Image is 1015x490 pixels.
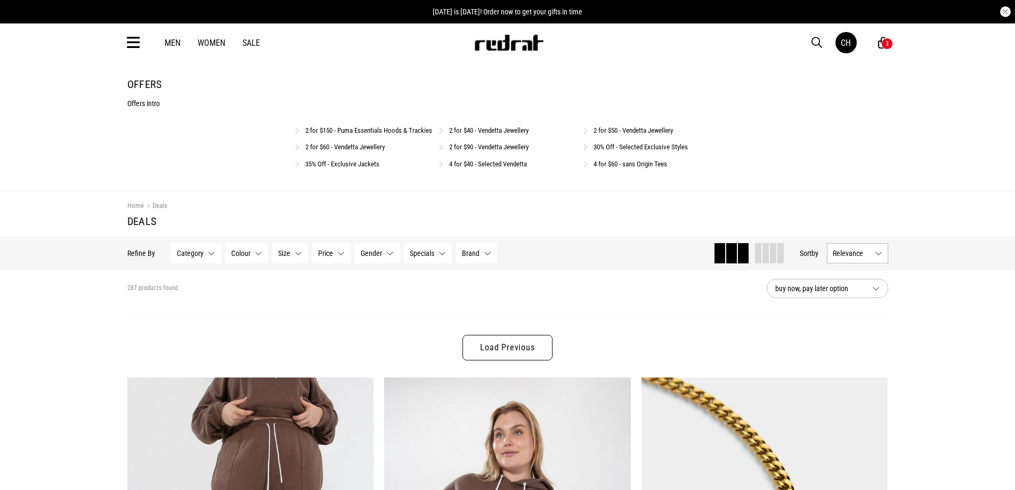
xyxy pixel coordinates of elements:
a: 30% Off - Selected Exclusive Styles [594,143,688,151]
span: 287 products found [127,284,178,293]
button: Specials [404,243,452,263]
button: Colour [225,243,268,263]
button: Gender [355,243,400,263]
h1: Deals [127,215,888,228]
span: Specials [410,249,434,258]
span: buy now, pay later option [775,282,864,295]
div: 3 [886,40,889,47]
a: 2 for $60 - Vendetta Jewellery [305,143,385,151]
a: Home [127,202,144,210]
button: Sortby [800,247,818,260]
a: Load Previous [462,335,552,360]
p: Offers intro [127,99,888,108]
img: Redrat logo [474,35,544,51]
div: CH [841,38,851,48]
span: Size [278,249,290,258]
a: 35% Off - Exclusive Jackets [305,160,379,168]
a: Deals [144,202,167,212]
span: by [811,249,818,258]
span: Category [177,249,204,258]
a: Women [198,38,225,48]
a: 2 for $150 - Puma Essentials Hoods & Trackies [305,126,432,134]
span: Gender [361,249,382,258]
a: Sale [242,38,260,48]
a: 4 for $60 - sans Origin Tees [594,160,667,168]
button: Brand [456,243,497,263]
p: Refine By [127,249,155,258]
button: buy now, pay later option [767,279,888,298]
button: Category [171,243,221,263]
a: 3 [878,37,888,49]
button: Size [272,243,308,263]
button: Relevance [827,243,888,263]
a: 2 for $90 - Vendetta Jewellery [449,143,529,151]
a: 2 for $50 - Vendetta Jewellery [594,126,673,134]
h1: Offers [127,78,888,91]
span: Colour [231,249,250,258]
a: 2 for $40 - Vendetta Jewellery [449,126,529,134]
span: [DATE] is [DATE]! Order now to get your gifts in time [433,7,582,16]
a: Men [165,38,181,48]
span: Brand [462,249,480,258]
button: Price [312,243,351,263]
span: Price [318,249,333,258]
span: Relevance [833,249,871,258]
a: 4 for $40 - Selected Vendetta [449,160,527,168]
